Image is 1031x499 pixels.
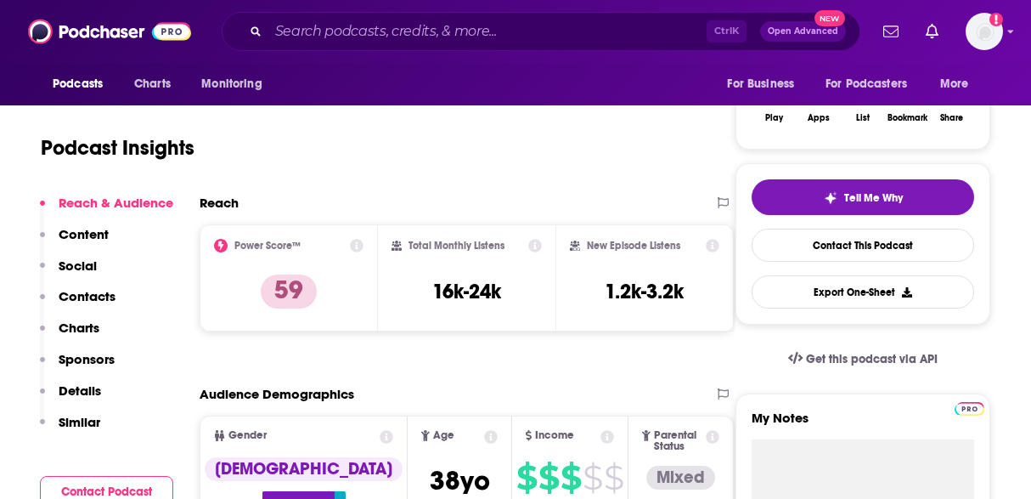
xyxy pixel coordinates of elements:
[41,68,125,100] button: open menu
[40,383,101,414] button: Details
[646,466,715,490] div: Mixed
[955,400,984,416] a: Pro website
[59,195,173,211] p: Reach & Audience
[40,288,115,320] button: Contacts
[928,68,990,100] button: open menu
[844,191,903,205] span: Tell Me Why
[433,430,454,441] span: Age
[940,72,969,96] span: More
[234,240,301,252] h2: Power Score™
[752,275,974,309] button: Export One-Sheet
[222,12,860,51] div: Search podcasts, credits, & more...
[583,464,602,491] span: $
[752,410,974,439] label: My Notes
[940,113,963,123] div: Share
[28,15,191,48] img: Podchaser - Follow, Share and Rate Podcasts
[59,226,109,242] p: Content
[59,288,115,304] p: Contacts
[587,240,680,252] h2: New Episode Listens
[966,13,1003,50] img: User Profile
[752,179,974,215] button: tell me why sparkleTell Me Why
[768,27,838,36] span: Open Advanced
[966,13,1003,50] span: Logged in as LBPublicity2
[59,351,115,367] p: Sponsors
[516,464,537,491] span: $
[775,338,951,380] a: Get this podcast via API
[752,229,974,262] a: Contact This Podcast
[561,464,581,491] span: $
[824,191,837,205] img: tell me why sparkle
[955,402,984,416] img: Podchaser Pro
[200,386,354,402] h2: Audience Demographics
[200,195,239,211] h2: Reach
[123,68,181,100] a: Charts
[765,113,783,123] div: Play
[887,113,927,123] div: Bookmark
[40,226,109,258] button: Content
[432,279,501,304] h3: 16k-24k
[59,258,97,274] p: Social
[760,21,846,42] button: Open AdvancedNew
[189,68,284,100] button: open menu
[40,414,100,445] button: Similar
[228,430,267,441] span: Gender
[59,320,99,336] p: Charts
[966,13,1003,50] button: Show profile menu
[919,17,945,46] a: Show notifications dropdown
[40,258,97,289] button: Social
[53,72,103,96] span: Podcasts
[605,279,684,304] h3: 1.2k-3.2k
[134,72,171,96] span: Charts
[40,320,99,351] button: Charts
[40,351,115,383] button: Sponsors
[261,275,317,309] p: 59
[201,72,262,96] span: Monitoring
[535,430,574,441] span: Income
[41,135,194,161] h1: Podcast Insights
[814,10,845,26] span: New
[430,464,490,497] span: 38 yo
[856,113,870,123] div: List
[707,20,746,43] span: Ctrl K
[876,17,905,46] a: Show notifications dropdown
[40,195,173,226] button: Reach & Audience
[825,72,907,96] span: For Podcasters
[538,464,559,491] span: $
[59,383,101,399] p: Details
[604,464,623,491] span: $
[408,240,504,252] h2: Total Monthly Listens
[989,13,1003,26] svg: Add a profile image
[268,18,707,45] input: Search podcasts, credits, & more...
[727,72,794,96] span: For Business
[806,352,938,366] span: Get this podcast via API
[715,68,815,100] button: open menu
[808,113,830,123] div: Apps
[654,430,702,452] span: Parental Status
[814,68,932,100] button: open menu
[205,457,403,481] div: [DEMOGRAPHIC_DATA]
[59,414,100,430] p: Similar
